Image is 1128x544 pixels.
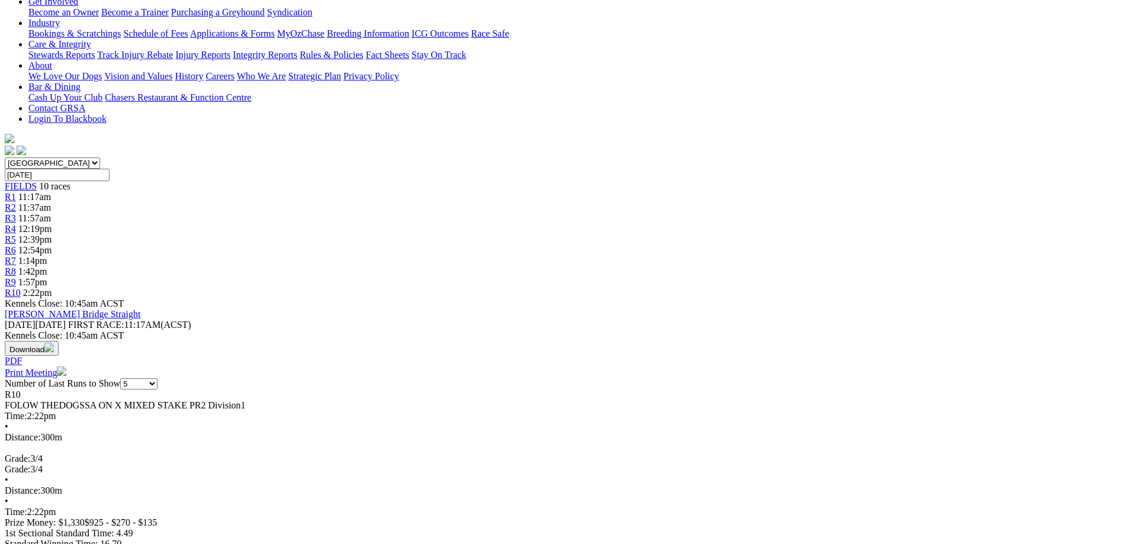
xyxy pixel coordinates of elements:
span: 1st Sectional Standard Time: [5,528,114,538]
a: R2 [5,202,16,213]
a: Contact GRSA [28,103,85,113]
a: R1 [5,192,16,202]
span: Distance: [5,485,40,495]
div: Prize Money: $1,330 [5,517,1123,528]
a: Race Safe [471,28,509,38]
a: Purchasing a Greyhound [171,7,265,17]
span: $925 - $270 - $135 [85,517,158,527]
a: Syndication [267,7,312,17]
span: • [5,496,8,506]
div: Download [5,356,1123,366]
a: History [175,71,203,81]
a: Login To Blackbook [28,114,107,124]
span: Grade: [5,453,31,463]
div: Kennels Close: 10:45am ACST [5,330,1123,341]
a: R8 [5,266,16,276]
span: • [5,475,8,485]
span: 11:17am [18,192,51,202]
div: Get Involved [28,7,1123,18]
a: R6 [5,245,16,255]
a: Care & Integrity [28,39,91,49]
span: 1:57pm [18,277,47,287]
a: About [28,60,52,70]
span: 12:19pm [18,224,52,234]
span: 12:54pm [18,245,52,255]
span: 4.49 [116,528,133,538]
img: download.svg [44,343,54,352]
a: Injury Reports [175,50,230,60]
a: Track Injury Rebate [97,50,173,60]
span: Distance: [5,432,40,442]
img: facebook.svg [5,146,14,155]
span: 11:57am [18,213,51,223]
a: R5 [5,234,16,244]
img: printer.svg [57,366,66,376]
div: 2:22pm [5,411,1123,421]
a: FIELDS [5,181,37,191]
a: Integrity Reports [233,50,297,60]
a: Stay On Track [412,50,466,60]
a: Chasers Restaurant & Function Centre [105,92,251,102]
a: Become a Trainer [101,7,169,17]
span: Grade: [5,464,31,474]
a: R9 [5,277,16,287]
a: ICG Outcomes [412,28,468,38]
a: Who We Are [237,71,286,81]
a: Fact Sheets [366,50,409,60]
a: Bar & Dining [28,82,81,92]
a: Rules & Policies [300,50,364,60]
div: Care & Integrity [28,50,1123,60]
span: 10 races [39,181,70,191]
a: Bookings & Scratchings [28,28,121,38]
a: MyOzChase [277,28,324,38]
a: Print Meeting [5,368,66,378]
a: Strategic Plan [288,71,341,81]
span: 1:14pm [18,256,47,266]
span: 1:42pm [18,266,47,276]
span: Time: [5,411,27,421]
span: • [5,421,8,432]
span: Kennels Close: 10:45am ACST [5,298,124,308]
a: PDF [5,356,22,366]
div: 3/4 [5,453,1123,464]
a: Stewards Reports [28,50,95,60]
div: 2:22pm [5,507,1123,517]
a: Privacy Policy [343,71,399,81]
a: R3 [5,213,16,223]
div: Bar & Dining [28,92,1123,103]
a: Become an Owner [28,7,99,17]
div: Number of Last Runs to Show [5,378,1123,390]
a: [PERSON_NAME] Bridge Straight [5,309,140,319]
span: 11:37am [18,202,51,213]
a: We Love Our Dogs [28,71,102,81]
a: Applications & Forms [190,28,275,38]
div: Industry [28,28,1123,39]
span: R10 [5,390,21,400]
span: FIRST RACE: [68,320,124,330]
a: Breeding Information [327,28,409,38]
span: [DATE] [5,320,66,330]
a: R7 [5,256,16,266]
img: logo-grsa-white.png [5,134,14,143]
a: Cash Up Your Club [28,92,102,102]
img: twitter.svg [17,146,26,155]
button: Download [5,341,59,356]
div: 300m [5,485,1123,496]
div: 300m [5,432,1123,443]
span: 2:22pm [23,288,52,298]
a: R10 [5,288,21,298]
span: Time: [5,507,27,517]
a: R4 [5,224,16,234]
a: Vision and Values [104,71,172,81]
span: 12:39pm [18,234,52,244]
